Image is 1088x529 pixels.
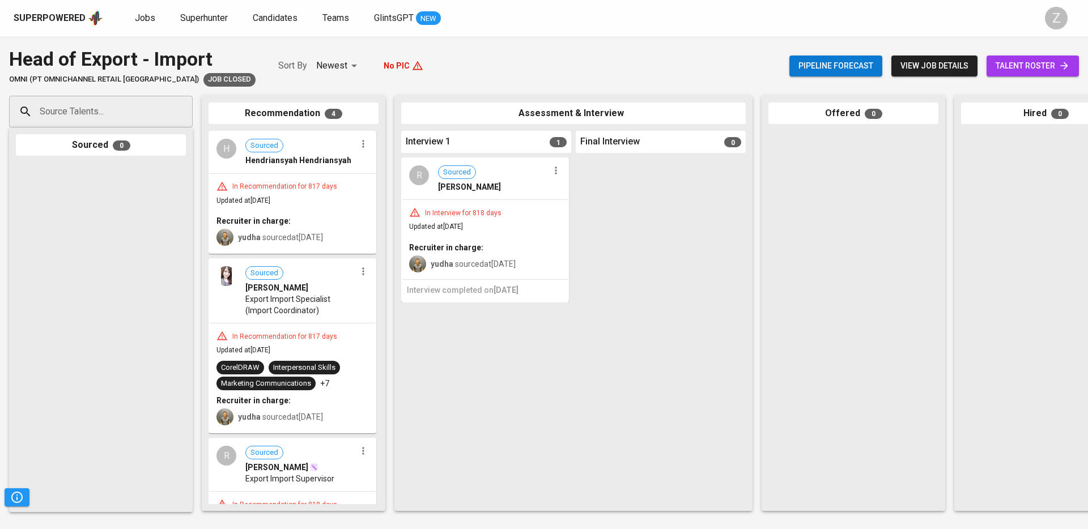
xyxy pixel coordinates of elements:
[431,259,453,268] b: yudha
[374,12,414,23] span: GlintsGPT
[221,362,260,373] div: CorelDRAW
[768,103,938,125] div: Offered
[216,408,233,425] img: yudha@glints.com
[245,155,351,166] span: Hendriansyah Hendriansyah
[316,59,347,72] p: Newest
[238,233,323,242] span: sourced at [DATE]
[409,255,426,272] img: yudha@glints.com
[724,137,741,147] span: 0
[409,243,483,252] b: Recruiter in charge:
[228,500,342,510] div: In Recommendation for 818 days
[253,11,300,25] a: Candidates
[228,332,342,342] div: In Recommendation for 817 days
[135,11,158,25] a: Jobs
[409,165,429,185] div: R
[238,412,323,421] span: sourced at [DATE]
[216,216,291,225] b: Recruiter in charge:
[216,446,236,466] div: R
[180,12,228,23] span: Superhunter
[216,197,270,204] span: Updated at [DATE]
[996,59,1070,73] span: talent roster
[1045,7,1068,29] div: Z
[253,12,297,23] span: Candidates
[113,140,130,151] span: 0
[209,258,376,433] div: Sourced[PERSON_NAME]Export Import Specialist (Import Coordinator)In Recommendation for 817 daysUp...
[278,59,307,72] p: Sort By
[14,12,86,25] div: Superpowered
[209,131,376,254] div: HSourcedHendriansyah HendriansyahIn Recommendation for 817 daysUpdated at[DATE]Recruiter in charg...
[401,103,746,125] div: Assessment & Interview
[216,396,291,405] b: Recruiter in charge:
[245,462,308,473] span: [PERSON_NAME]
[238,233,261,242] b: yudha
[374,11,441,25] a: GlintsGPT NEW
[9,45,256,73] div: Head of Export - Import
[9,74,199,85] span: OMNI (PT Omnichannel Retail [GEOGRAPHIC_DATA])
[550,137,567,147] span: 1
[273,362,335,373] div: Interpersonal Skills
[431,259,516,268] span: sourced at [DATE]
[246,140,283,151] span: Sourced
[216,229,233,246] img: yudha@glints.com
[322,12,349,23] span: Teams
[420,208,506,218] div: In Interview for 818 days
[88,10,103,27] img: app logo
[401,157,569,302] div: RSourced[PERSON_NAME]In Interview for 818 daysUpdated at[DATE]Recruiter in charge:yudha sourcedat...
[320,378,329,389] p: +7
[384,60,410,71] p: No PIC
[245,473,334,484] span: Export Import Supervisor
[135,12,155,23] span: Jobs
[900,59,968,73] span: view job details
[322,11,351,25] a: Teams
[186,110,189,113] button: Open
[238,412,261,421] b: yudha
[439,167,475,178] span: Sourced
[407,284,563,297] h6: Interview completed on
[216,266,236,286] img: 4fcb31ab659a117ca71ba19d414afd5b.jpg
[221,378,311,389] div: Marketing Communications
[5,488,29,506] button: Pipeline Triggers
[209,103,379,125] div: Recommendation
[409,223,463,231] span: Updated at [DATE]
[316,56,361,76] div: Newest
[325,109,342,119] span: 4
[406,135,450,148] span: Interview 1
[216,139,236,159] div: H
[309,463,318,472] img: magic_wand.svg
[798,59,873,73] span: Pipeline forecast
[246,447,283,458] span: Sourced
[789,56,882,76] button: Pipeline forecast
[1051,109,1069,119] span: 0
[180,11,230,25] a: Superhunter
[16,134,186,156] div: Sourced
[228,182,342,191] div: In Recommendation for 817 days
[438,181,501,193] span: [PERSON_NAME]
[865,109,882,119] span: 0
[246,268,283,279] span: Sourced
[987,56,1079,76] a: talent roster
[245,293,356,316] span: Export Import Specialist (Import Coordinator)
[416,13,441,24] span: NEW
[14,10,103,27] a: Superpoweredapp logo
[203,74,256,85] span: Job Closed
[216,346,270,354] span: Updated at [DATE]
[891,56,977,76] button: view job details
[494,285,518,295] span: [DATE]
[580,135,640,148] span: Final Interview
[245,282,308,293] span: [PERSON_NAME]
[203,73,256,87] div: Slow response from client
